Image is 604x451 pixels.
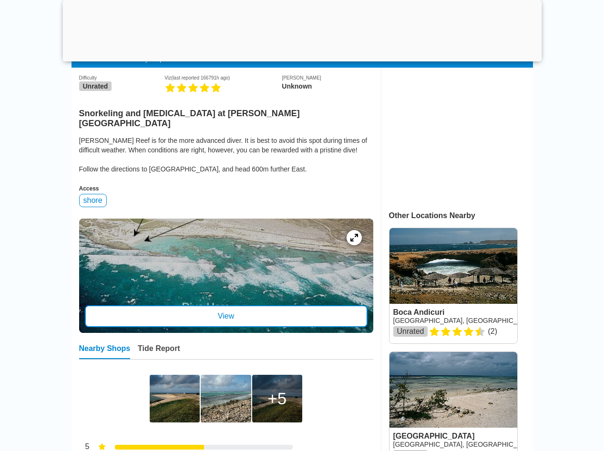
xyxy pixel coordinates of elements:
[389,211,533,220] div: Other Locations Nearby
[79,185,373,192] div: Access
[79,219,373,333] a: entry mapView
[267,389,287,408] div: 5
[79,103,373,129] h2: Snorkeling and [MEDICAL_DATA] at [PERSON_NAME][GEOGRAPHIC_DATA]
[85,305,368,327] div: View
[282,75,373,80] div: [PERSON_NAME]
[201,375,251,422] img: Santana Reef
[79,75,165,80] div: Difficulty
[79,81,112,91] span: Unrated
[79,136,373,174] div: [PERSON_NAME] Reef is for the more advanced diver. It is best to avoid this spot during times of ...
[79,344,131,359] div: Nearby Shops
[138,344,180,359] div: Tide Report
[282,82,373,90] div: Unknown
[164,75,282,80] div: Viz (last reported 166791h ago)
[79,194,107,207] div: shore
[150,375,200,422] img: Parking is on hard packed sand. Be careful when pulling off the main road to the dirt road as rut...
